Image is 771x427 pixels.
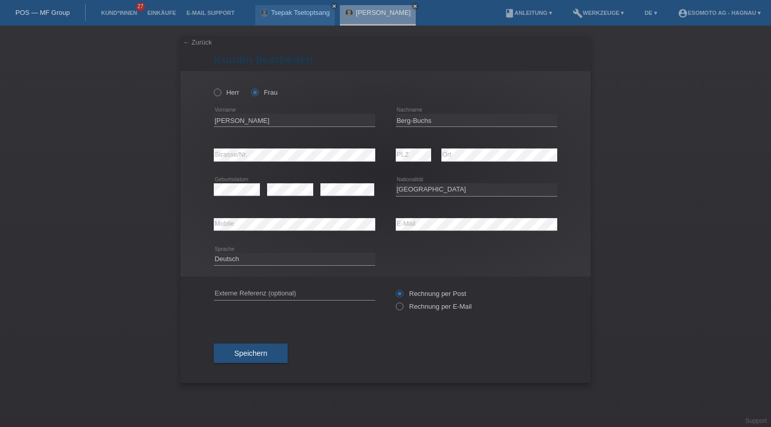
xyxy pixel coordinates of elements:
[214,344,288,363] button: Speichern
[234,349,267,357] span: Speichern
[214,89,239,96] label: Herr
[504,8,515,18] i: book
[181,10,240,16] a: E-Mail Support
[136,3,145,11] span: 27
[396,303,472,310] label: Rechnung per E-Mail
[96,10,142,16] a: Kund*innen
[573,8,583,18] i: build
[396,303,402,315] input: Rechnung per E-Mail
[214,53,557,66] h1: Kundin bearbeiten
[413,4,418,9] i: close
[639,10,662,16] a: DE ▾
[745,417,767,424] a: Support
[396,290,402,303] input: Rechnung per Post
[412,3,419,10] a: close
[183,38,212,46] a: ← Zurück
[499,10,557,16] a: bookAnleitung ▾
[332,4,337,9] i: close
[271,9,330,16] a: Tsepak Tsetoptsang
[251,89,258,95] input: Frau
[15,9,70,16] a: POS — MF Group
[142,10,181,16] a: Einkäufe
[673,10,766,16] a: account_circleEsomoto AG - Hagnau ▾
[678,8,688,18] i: account_circle
[567,10,630,16] a: buildWerkzeuge ▾
[396,290,466,297] label: Rechnung per Post
[356,9,411,16] a: [PERSON_NAME]
[251,89,277,96] label: Frau
[331,3,338,10] a: close
[214,89,220,95] input: Herr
